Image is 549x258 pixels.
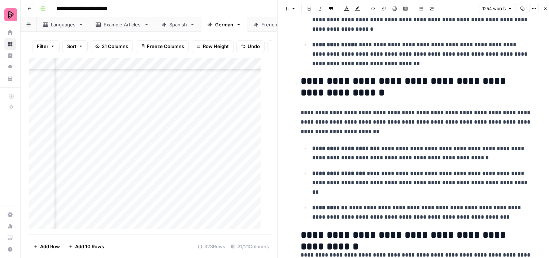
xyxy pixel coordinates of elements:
div: Spanish [169,21,187,28]
button: 1254 words [479,4,515,13]
a: German [201,17,247,32]
div: Example Articles [104,21,141,28]
div: French [261,21,278,28]
a: Spanish [155,17,201,32]
img: Preply Logo [4,8,17,21]
div: Languages [51,21,75,28]
button: Add Row [29,241,64,252]
span: 1254 words [482,5,506,12]
span: 21 Columns [102,43,128,50]
button: Sort [62,40,88,52]
button: Help + Support [4,244,16,255]
a: French [247,17,292,32]
span: Add Row [40,243,60,250]
a: Settings [4,209,16,220]
span: Row Height [203,43,229,50]
span: Add 10 Rows [75,243,104,250]
a: Learning Hub [4,232,16,244]
span: Freeze Columns [147,43,184,50]
a: Insights [4,50,16,61]
a: Opportunities [4,61,16,73]
button: Filter [32,40,60,52]
div: 21/21 Columns [228,241,272,252]
a: Languages [37,17,90,32]
button: Workspace: Preply [4,6,16,24]
div: 323 Rows [195,241,228,252]
a: Home [4,27,16,38]
span: Filter [37,43,48,50]
button: Undo [236,40,265,52]
button: Row Height [192,40,234,52]
button: 21 Columns [91,40,133,52]
span: Sort [67,43,77,50]
span: Undo [248,43,260,50]
div: German [215,21,233,28]
button: Add 10 Rows [64,241,108,252]
a: Your Data [4,73,16,85]
a: Usage [4,220,16,232]
a: Example Articles [90,17,155,32]
a: Browse [4,38,16,50]
button: Freeze Columns [136,40,189,52]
